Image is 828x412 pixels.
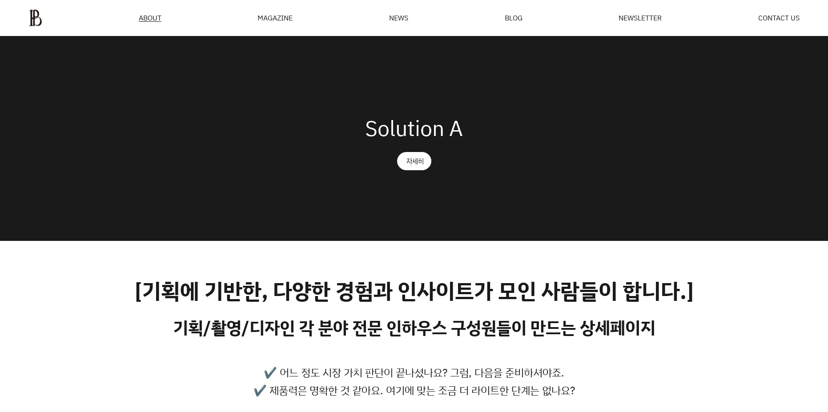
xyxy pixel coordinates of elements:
[253,364,575,399] p: ✔️ 어느 정도 시장 가치 판단이 끝나셨나요? 그럼, 다음을 준비하셔야죠. ✔️ 제품력은 명확한 것 같아요. 여기에 맞는 조금 더 라이트한 단계는 없나요?
[619,14,662,21] a: NEWSLETTER
[28,9,42,27] img: ba379d5522eb3.png
[257,14,293,21] div: MAGAZINE
[139,14,161,22] a: ABOUT
[173,317,655,338] h3: 기획/촬영/디자인 각 분야 전문 인하우스 구성원들이 만드는 상세페이지
[139,14,161,21] span: ABOUT
[406,158,424,164] div: 자세히
[389,14,408,21] a: NEWS
[135,278,694,304] h2: [기획에 기반한, 다양한 경험과 인사이트가 모인 사람들이 합니다.]
[505,14,523,21] a: BLOG
[758,14,800,21] a: CONTACT US
[365,116,463,141] h2: Solution A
